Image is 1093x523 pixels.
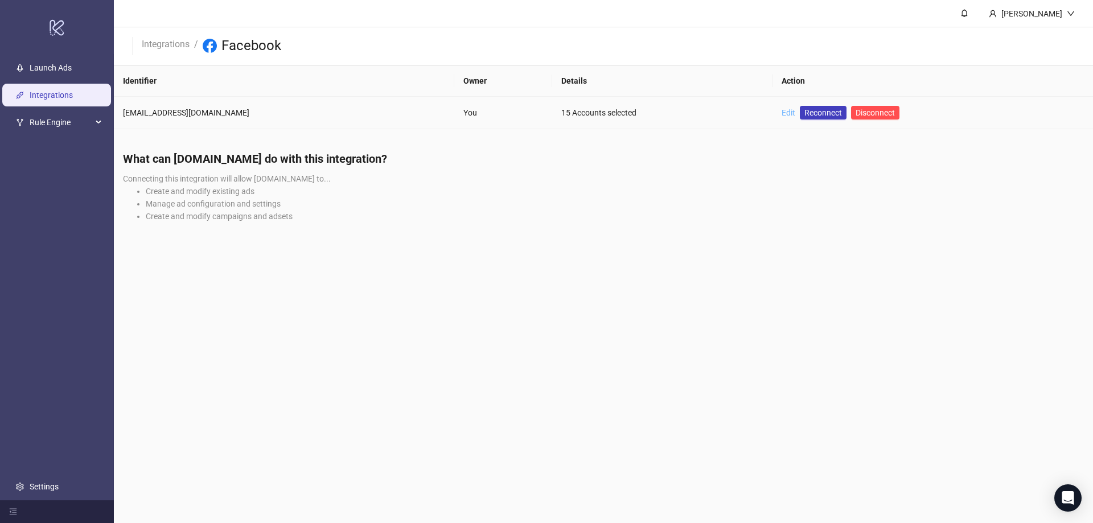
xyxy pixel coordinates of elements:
span: Rule Engine [30,112,92,134]
li: Create and modify campaigns and adsets [146,210,1084,223]
span: Reconnect [804,106,842,119]
a: Settings [30,482,59,491]
li: / [194,37,198,55]
span: bell [960,9,968,17]
div: [PERSON_NAME] [997,7,1067,20]
a: Edit [782,108,795,117]
h3: Facebook [221,37,281,55]
span: fork [16,119,24,127]
span: Connecting this integration will allow [DOMAIN_NAME] to... [123,174,331,183]
th: Action [773,65,1093,97]
span: down [1067,10,1075,18]
button: Disconnect [851,106,899,120]
a: Integrations [30,91,73,100]
th: Identifier [114,65,454,97]
div: 15 Accounts selected [561,106,763,119]
div: [EMAIL_ADDRESS][DOMAIN_NAME] [123,106,445,119]
span: menu-fold [9,508,17,516]
th: Owner [454,65,552,97]
span: Disconnect [856,108,895,117]
th: Details [552,65,772,97]
li: Create and modify existing ads [146,185,1084,197]
a: Integrations [139,37,192,50]
li: Manage ad configuration and settings [146,197,1084,210]
a: Launch Ads [30,64,72,73]
h4: What can [DOMAIN_NAME] do with this integration? [123,151,1084,167]
div: You [463,106,543,119]
div: Open Intercom Messenger [1054,484,1082,512]
span: user [989,10,997,18]
a: Reconnect [800,106,847,120]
